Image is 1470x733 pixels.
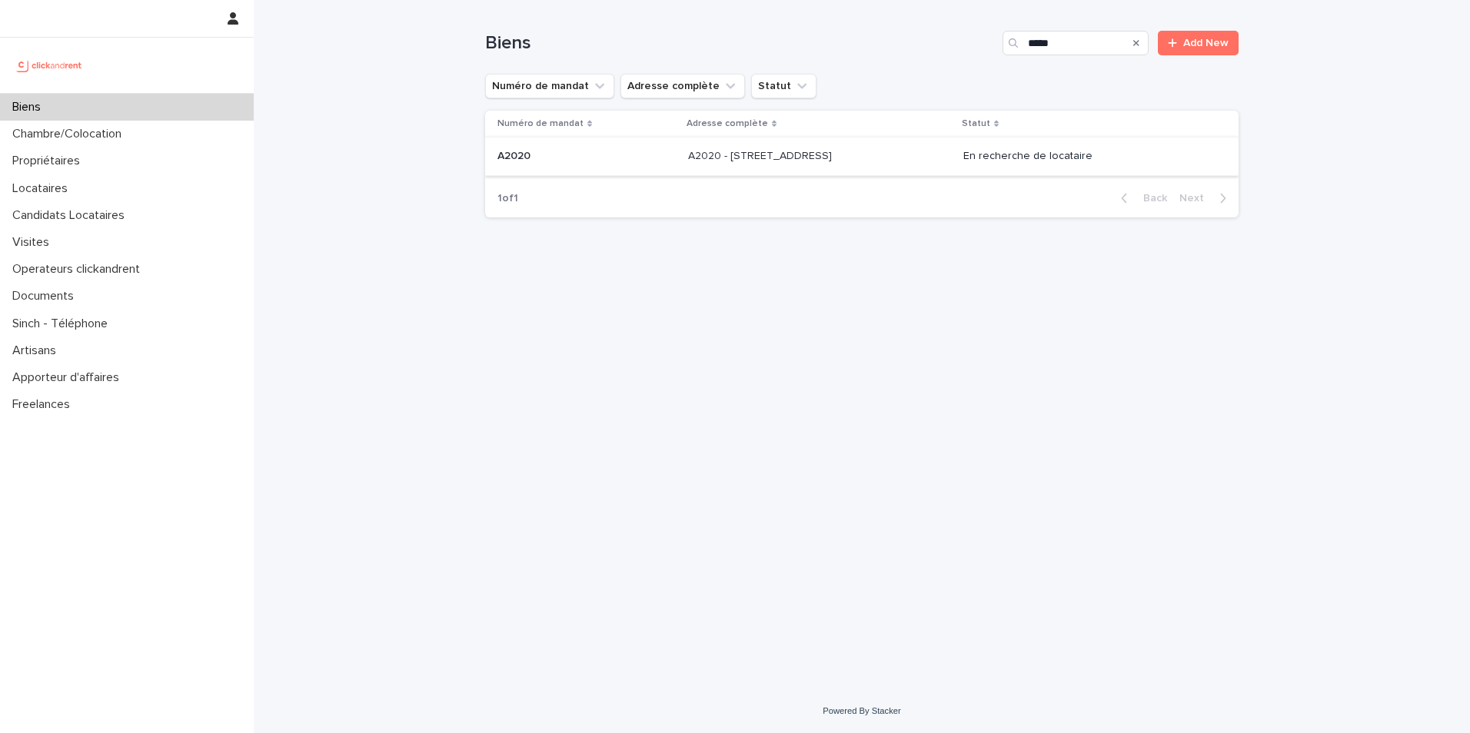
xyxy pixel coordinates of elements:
p: Adresse complète [687,115,768,132]
button: Next [1173,191,1239,205]
span: Add New [1183,38,1229,48]
button: Statut [751,74,816,98]
p: 1 of 1 [485,180,530,217]
p: Apporteur d'affaires [6,370,131,385]
p: Statut [962,115,990,132]
span: Back [1134,193,1167,204]
tr: A2020A2020 A2020 - [STREET_ADDRESS]A2020 - [STREET_ADDRESS] En recherche de locataire [485,138,1239,176]
img: UCB0brd3T0yccxBKYDjQ [12,50,87,81]
p: En recherche de locataire [963,150,1214,163]
p: A2020 - [STREET_ADDRESS] [688,147,835,163]
p: Freelances [6,397,82,412]
button: Numéro de mandat [485,74,614,98]
p: A2020 [497,147,534,163]
h1: Biens [485,32,996,55]
p: Candidats Locataires [6,208,137,223]
p: Chambre/Colocation [6,127,134,141]
p: Locataires [6,181,80,196]
p: Visites [6,235,62,250]
p: Biens [6,100,53,114]
button: Back [1109,191,1173,205]
p: Propriétaires [6,154,92,168]
p: Sinch - Téléphone [6,317,120,331]
p: Operateurs clickandrent [6,262,152,277]
p: Artisans [6,343,68,358]
input: Search [1003,31,1149,55]
p: Numéro de mandat [497,115,584,132]
a: Powered By Stacker [823,706,900,715]
a: Add New [1158,31,1239,55]
span: Next [1179,193,1213,204]
button: Adresse complète [620,74,745,98]
p: Documents [6,289,86,303]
